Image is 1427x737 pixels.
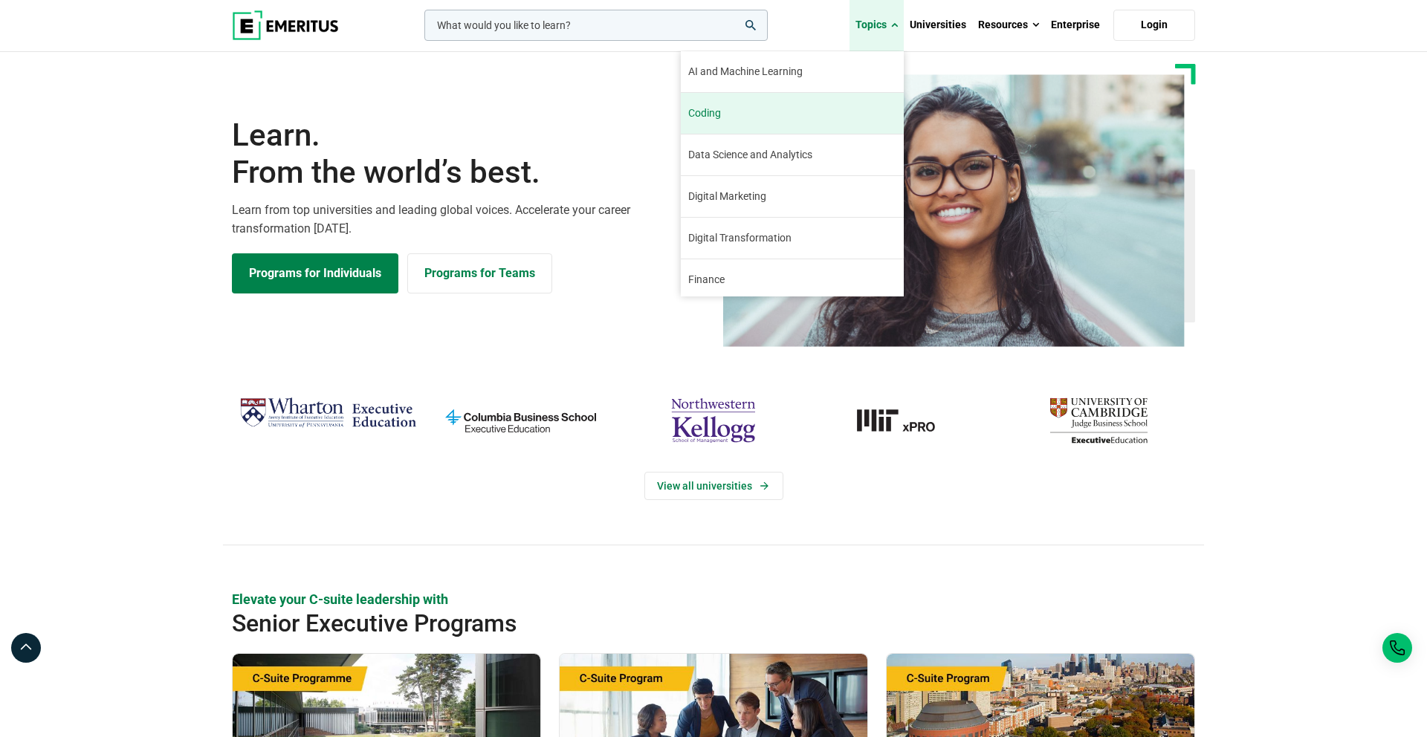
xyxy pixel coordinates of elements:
[688,147,812,163] span: Data Science and Analytics
[681,51,904,92] a: AI and Machine Learning
[681,176,904,217] a: Digital Marketing
[681,259,904,300] a: Finance
[432,392,609,449] img: columbia-business-school
[232,154,705,191] span: From the world’s best.
[232,253,398,293] a: Explore Programs
[818,392,995,449] img: MIT xPRO
[407,253,552,293] a: Explore for Business
[1010,392,1188,449] img: cambridge-judge-business-school
[239,392,417,435] img: Wharton Executive Education
[232,117,705,192] h1: Learn.
[644,472,783,500] a: View Universities
[688,189,766,204] span: Digital Marketing
[681,218,904,259] a: Digital Transformation
[232,201,705,238] p: Learn from top universities and leading global voices. Accelerate your career transformation [DATE].
[723,74,1185,347] img: Learn from the world's best
[681,93,904,134] a: Coding
[688,230,792,246] span: Digital Transformation
[232,590,1195,608] p: Elevate your C-suite leadership with
[688,105,721,121] span: Coding
[688,64,803,79] span: AI and Machine Learning
[1113,10,1195,41] a: Login
[681,134,904,175] a: Data Science and Analytics
[424,10,768,41] input: woocommerce-product-search-field-0
[624,392,802,449] img: northwestern-kellogg
[232,608,1098,638] h2: Senior Executive Programs
[688,272,725,288] span: Finance
[818,392,995,449] a: MIT-xPRO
